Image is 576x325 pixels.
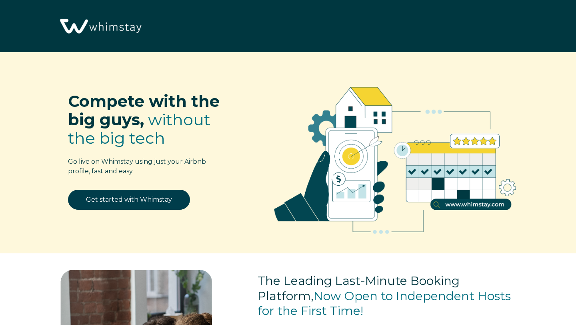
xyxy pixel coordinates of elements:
span: without the big tech [68,110,210,148]
span: Compete with the big guys, [68,91,220,129]
span: The Leading Last-Minute Booking Platform, [258,273,460,303]
span: Now Open to Independent Hosts for the First Time! [258,289,511,319]
img: Whimstay Logo-02 1 [56,4,144,49]
a: Get started with Whimstay [68,190,190,210]
span: Go live on Whimstay using just your Airbnb profile, fast and easy [68,158,206,175]
img: RBO Ilustrations-02 [254,64,536,249]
